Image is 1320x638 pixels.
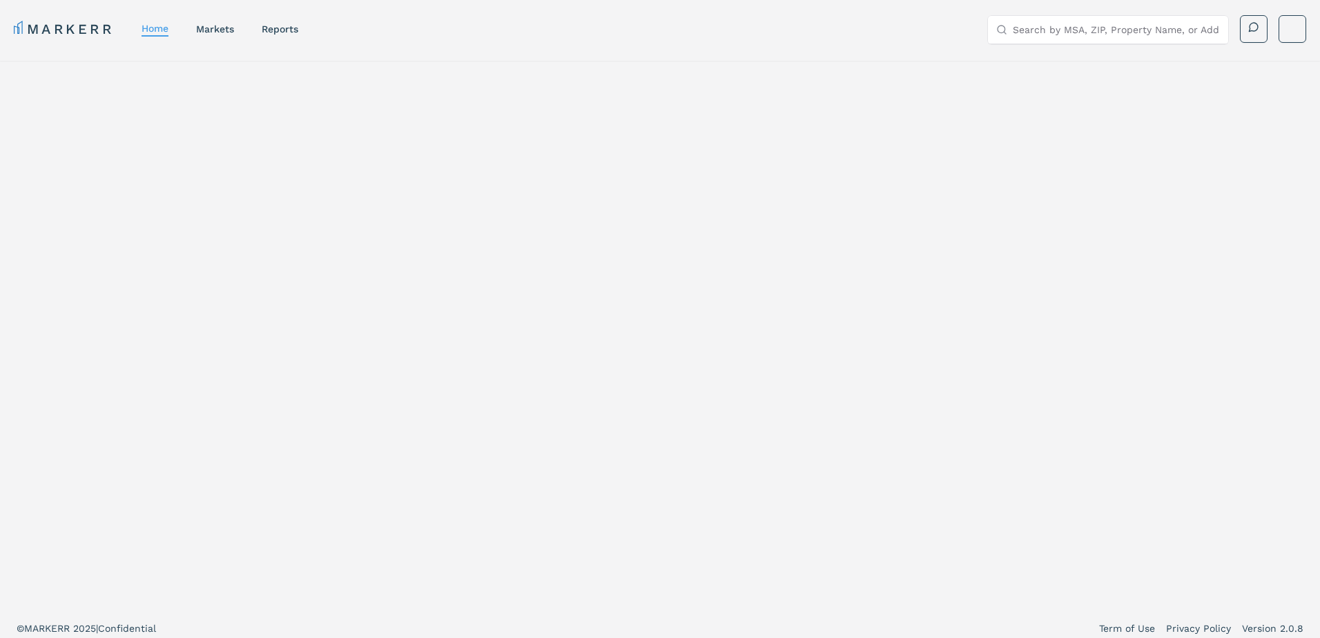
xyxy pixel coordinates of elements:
[1166,621,1231,635] a: Privacy Policy
[196,23,234,35] a: markets
[1099,621,1155,635] a: Term of Use
[142,23,168,34] a: home
[24,623,73,634] span: MARKERR
[262,23,298,35] a: reports
[98,623,156,634] span: Confidential
[1242,621,1303,635] a: Version 2.0.8
[1013,16,1220,43] input: Search by MSA, ZIP, Property Name, or Address
[73,623,98,634] span: 2025 |
[17,623,24,634] span: ©
[14,19,114,39] a: MARKERR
